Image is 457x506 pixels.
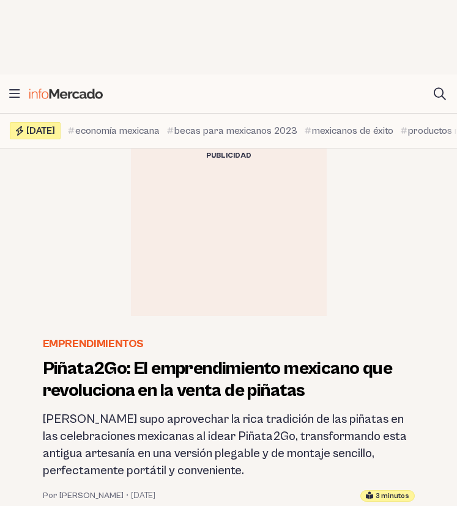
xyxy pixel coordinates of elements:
a: mexicanos de éxito [305,123,393,138]
span: • [126,490,128,502]
a: Por [PERSON_NAME] [43,490,124,502]
span: mexicanos de éxito [312,123,393,138]
div: Tiempo estimado de lectura: 3 minutos [360,490,415,502]
span: [DATE] [26,126,55,136]
a: economía mexicana [68,123,160,138]
time: 23 octubre, 2023 11:29 [131,490,155,502]
h2: [PERSON_NAME] supo aprovechar la rica tradición de las piñatas en las celebraciones mexicanas al ... [43,411,415,480]
a: becas para mexicanos 2023 [167,123,297,138]
a: Emprendimientos [43,335,144,353]
div: Publicidad [131,148,327,163]
img: Infomercado México logo [29,89,103,99]
iframe: Advertisement [137,163,321,316]
span: economía mexicana [75,123,160,138]
span: becas para mexicanos 2023 [174,123,297,138]
h1: Piñata2Go: El emprendimiento mexicano que revoluciona en la venta de piñatas [43,358,415,402]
